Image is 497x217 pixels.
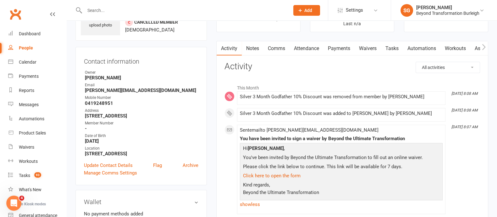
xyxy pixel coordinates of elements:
p: Hi , [241,145,441,154]
a: Waivers [355,41,381,56]
div: Owner [85,70,198,76]
div: SG [400,4,413,17]
a: People [8,41,66,55]
div: Email [85,82,198,88]
span: 93 [34,172,41,178]
div: People [19,45,33,50]
p: Please click the link below to continue. This link will be available for 7 days. [241,163,441,172]
div: Member Number [85,120,198,126]
div: Silver 3 Month Godfather 10% Discount was removed from member by [PERSON_NAME] [240,94,443,100]
div: Messages [19,102,39,107]
a: view attendance [430,17,462,22]
span: Settings [346,3,363,17]
a: Dashboard [8,27,66,41]
span: Cancelled member [134,20,178,25]
div: Waivers [19,145,34,150]
strong: [DATE] [85,138,198,144]
strong: [STREET_ADDRESS] [85,113,198,119]
a: Activity [217,41,242,56]
i: [DATE] 8:08 AM [451,91,478,96]
a: Automations [8,112,66,126]
strong: [STREET_ADDRESS] [85,151,198,157]
div: What's New [19,187,41,192]
a: Archive [183,162,198,169]
a: Payments [8,69,66,83]
a: Flag [153,162,162,169]
p: Kind regards, Beyond the Ultimate Transformation [241,181,441,198]
span: Sent email to [PERSON_NAME][EMAIL_ADDRESS][DOMAIN_NAME] [240,127,378,133]
input: Search... [83,6,285,15]
a: Tasks [381,41,403,56]
div: Address [85,108,198,114]
div: You have been invited to sign a waiver by Beyond the Ultimate Transformation [240,136,443,141]
a: Tasks 93 [8,168,66,183]
div: Location [85,146,198,151]
span: [DEMOGRAPHIC_DATA] [125,27,174,33]
a: Messages [8,98,66,112]
button: Add [293,5,320,16]
a: Attendance [290,41,323,56]
div: Beyond Transformation Burleigh [416,10,479,16]
div: Dashboard [19,31,41,36]
div: Payments [19,74,39,79]
a: Calendar [8,55,66,69]
span: Add [304,8,312,13]
a: Product Sales [8,126,66,140]
div: Calendar [19,60,36,65]
a: show less [240,200,443,209]
a: What's New [8,183,66,197]
li: This Month [224,81,480,91]
h3: Wallet [84,198,198,205]
div: Mobile Number [85,95,198,101]
a: Reports [8,83,66,98]
div: [PERSON_NAME] [416,5,479,10]
span: 4 [19,196,24,201]
a: Notes [242,41,263,56]
a: Waivers [8,140,66,154]
div: Reports [19,88,34,93]
strong: - [85,126,198,131]
div: Product Sales [19,130,46,135]
div: Workouts [19,159,38,164]
a: Click here to open the form [243,173,301,179]
i: [DATE] 8:08 AM [451,108,478,112]
a: Automations [403,41,440,56]
strong: [PERSON_NAME] [85,75,198,81]
h3: Activity [224,62,480,71]
a: Workouts [8,154,66,168]
a: Clubworx [8,6,23,22]
h3: Contact information [84,55,198,65]
iframe: Intercom live chat [6,196,21,211]
div: Tasks [19,173,30,178]
div: Silver 3 Month Godfather 10% Discount was added to [PERSON_NAME] by [PERSON_NAME] [240,111,443,116]
p: Next: n/a Last: n/a [316,16,388,26]
a: Update Contact Details [84,162,133,169]
a: Workouts [440,41,470,56]
strong: 0419248951 [85,100,198,106]
p: You've been invited by Beyond the Ultimate Transformation to fill out an online waiver. [241,154,441,163]
i: [DATE] 8:07 AM [451,125,478,129]
div: Date of Birth [85,133,198,139]
a: Comms [263,41,290,56]
strong: [PERSON_NAME] [248,146,284,151]
a: Manage Comms Settings [84,169,137,177]
div: Automations [19,116,44,121]
a: Payments [323,41,355,56]
strong: [PERSON_NAME][EMAIL_ADDRESS][DOMAIN_NAME] [85,88,198,93]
